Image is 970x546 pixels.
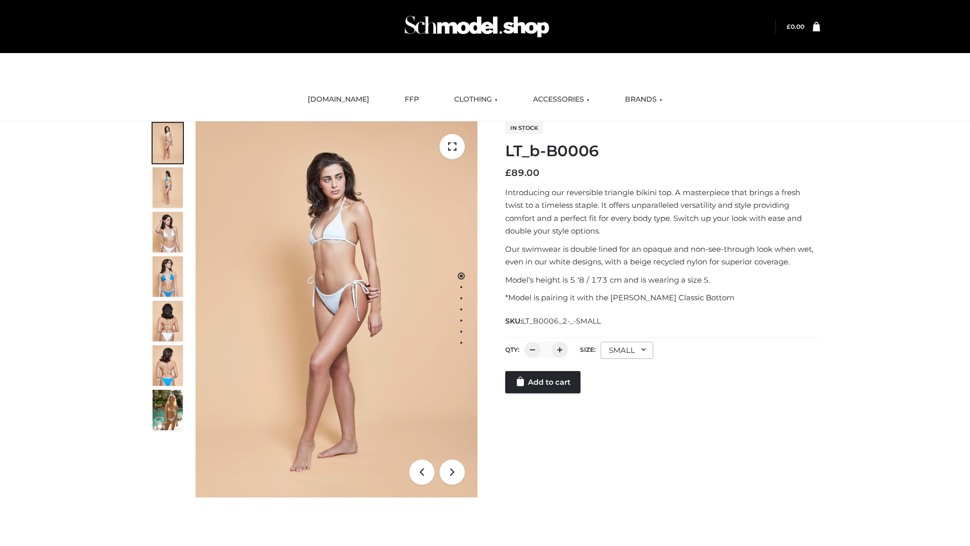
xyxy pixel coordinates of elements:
p: Our swimwear is double lined for an opaque and non-see-through look when wet, even in our white d... [505,243,820,268]
p: Model’s height is 5 ‘8 / 173 cm and is wearing a size S. [505,274,820,287]
img: ArielClassicBikiniTop_CloudNine_AzureSky_OW114ECO_7-scaled.jpg [153,301,183,341]
img: ArielClassicBikiniTop_CloudNine_AzureSky_OW114ECO_3-scaled.jpg [153,212,183,252]
img: ArielClassicBikiniTop_CloudNine_AzureSky_OW114ECO_2-scaled.jpg [153,167,183,208]
p: Introducing our reversible triangle bikini top. A masterpiece that brings a fresh twist to a time... [505,186,820,238]
a: CLOTHING [447,88,505,111]
div: SMALL [601,342,653,359]
h1: LT_b-B0006 [505,142,820,160]
img: Arieltop_CloudNine_AzureSky2.jpg [153,390,183,430]
a: [DOMAIN_NAME] [300,88,377,111]
label: QTY: [505,346,519,353]
img: ArielClassicBikiniTop_CloudNine_AzureSky_OW114ECO_1-scaled.jpg [153,123,183,163]
bdi: 89.00 [505,167,540,178]
img: ArielClassicBikiniTop_CloudNine_AzureSky_OW114ECO_8-scaled.jpg [153,345,183,386]
bdi: 0.00 [787,23,804,30]
p: *Model is pairing it with the [PERSON_NAME] Classic Bottom [505,291,820,304]
a: Add to cart [505,371,580,393]
span: £ [505,167,511,178]
span: SKU: [505,315,602,327]
img: ArielClassicBikiniTop_CloudNine_AzureSky_OW114ECO_4-scaled.jpg [153,256,183,297]
span: LT_B0006_2-_-SMALL [522,316,601,326]
label: Size: [580,346,596,353]
span: £ [787,23,791,30]
a: ACCESSORIES [525,88,597,111]
img: ArielClassicBikiniTop_CloudNine_AzureSky_OW114ECO_1 [196,121,477,497]
img: Schmodel Admin 964 [401,7,553,47]
span: In stock [505,122,543,134]
a: £0.00 [787,23,804,30]
a: BRANDS [617,88,670,111]
a: FFP [397,88,426,111]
